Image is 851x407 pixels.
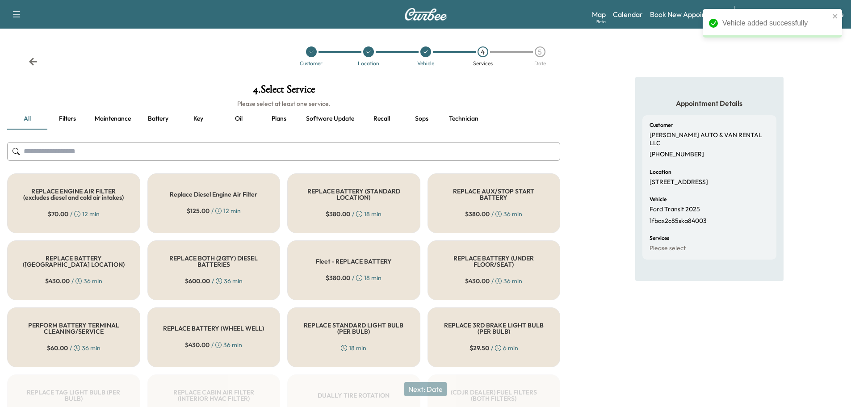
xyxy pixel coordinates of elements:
h5: REPLACE AUX/STOP START BATTERY [442,188,546,201]
h5: PERFORM BATTERY TERMINAL CLEANING/SERVICE [22,322,126,335]
img: Curbee Logo [404,8,447,21]
span: $ 600.00 [185,277,210,285]
button: Technician [442,108,486,130]
h5: REPLACE BATTERY ([GEOGRAPHIC_DATA] LOCATION) [22,255,126,268]
span: $ 29.50 [470,344,489,352]
button: Key [178,108,218,130]
div: / 36 min [465,210,522,218]
div: Beta [596,18,606,25]
button: close [832,13,838,20]
h5: REPLACE BATTERY (WHEEL WELL) [163,325,264,331]
h6: Vehicle [650,197,667,202]
p: 1fbax2c85ska84003 [650,217,707,225]
a: Book New Appointment [650,9,725,20]
button: Recall [361,108,402,130]
span: $ 380.00 [326,210,350,218]
h5: REPLACE 3RD BRAKE LIGHT BULB (PER BULB) [442,322,546,335]
div: / 18 min [326,273,381,282]
span: $ 125.00 [187,206,210,215]
h5: Fleet - REPLACE BATTERY [316,258,392,264]
div: 18 min [341,344,366,352]
button: Battery [138,108,178,130]
a: MapBeta [592,9,606,20]
h5: REPLACE STANDARD LIGHT BULB (PER BULB) [302,322,406,335]
button: all [7,108,47,130]
button: Filters [47,108,88,130]
span: $ 430.00 [465,277,490,285]
span: $ 70.00 [48,210,68,218]
button: Sops [402,108,442,130]
h6: Please select at least one service. [7,99,560,108]
h5: REPLACE BATTERY (STANDARD LOCATION) [302,188,406,201]
p: Ford Transit 2025 [650,206,700,214]
span: $ 380.00 [465,210,490,218]
button: Software update [299,108,361,130]
div: / 36 min [185,277,243,285]
div: Vehicle [417,61,434,66]
h5: REPLACE BATTERY (UNDER FLOOR/SEAT) [442,255,546,268]
h5: Replace Diesel Engine Air Filter [170,191,257,197]
div: / 36 min [185,340,242,349]
p: [PERSON_NAME] AUTO & VAN RENTAL LLC [650,131,769,147]
span: $ 430.00 [185,340,210,349]
button: Maintenance [88,108,138,130]
div: Vehicle added successfully [722,18,830,29]
span: $ 60.00 [47,344,68,352]
div: / 18 min [326,210,381,218]
h6: Services [650,235,669,241]
div: Back [29,57,38,66]
a: Calendar [613,9,643,20]
h1: 4 . Select Service [7,84,560,99]
div: / 36 min [45,277,102,285]
p: [PHONE_NUMBER] [650,151,704,159]
div: 4 [478,46,488,57]
button: Plans [259,108,299,130]
div: 5 [535,46,545,57]
span: $ 380.00 [326,273,350,282]
div: / 36 min [465,277,522,285]
div: Location [358,61,379,66]
div: / 6 min [470,344,518,352]
div: / 12 min [48,210,100,218]
h5: REPLACE ENGINE AIR FILTER (excludes diesel and cold air intakes) [22,188,126,201]
p: [STREET_ADDRESS] [650,178,708,186]
div: basic tabs example [7,108,560,130]
h6: Location [650,169,671,175]
p: Please select [650,244,686,252]
h5: Appointment Details [642,98,776,108]
button: Oil [218,108,259,130]
div: / 36 min [47,344,101,352]
span: $ 430.00 [45,277,70,285]
div: / 12 min [187,206,241,215]
h6: Customer [650,122,673,128]
div: Date [534,61,546,66]
h5: REPLACE BOTH (2QTY) DIESEL BATTERIES [162,255,266,268]
div: Services [473,61,493,66]
div: Customer [300,61,323,66]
